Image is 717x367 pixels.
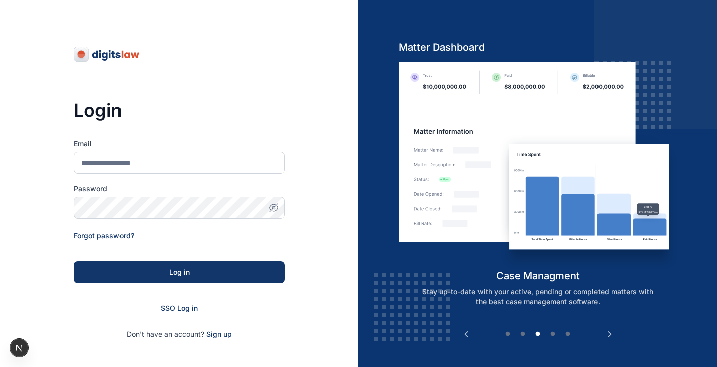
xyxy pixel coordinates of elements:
[605,329,615,339] button: Next
[74,261,285,283] button: Log in
[74,329,285,339] p: Don't have an account?
[161,304,198,312] a: SSO Log in
[74,184,285,194] label: Password
[90,267,269,277] div: Log in
[533,329,543,339] button: 3
[399,40,677,54] h5: Matter Dashboard
[74,139,285,149] label: Email
[206,330,232,338] a: Sign up
[74,46,140,62] img: digitslaw-logo
[461,329,471,339] button: Previous
[563,329,573,339] button: 5
[409,287,666,307] p: Stay up-to-date with your active, pending or completed matters with the best case management soft...
[399,62,677,269] img: case-management
[206,329,232,339] span: Sign up
[518,329,528,339] button: 2
[74,231,134,240] a: Forgot password?
[503,329,513,339] button: 1
[399,269,677,283] h5: case managment
[74,100,285,120] h3: Login
[548,329,558,339] button: 4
